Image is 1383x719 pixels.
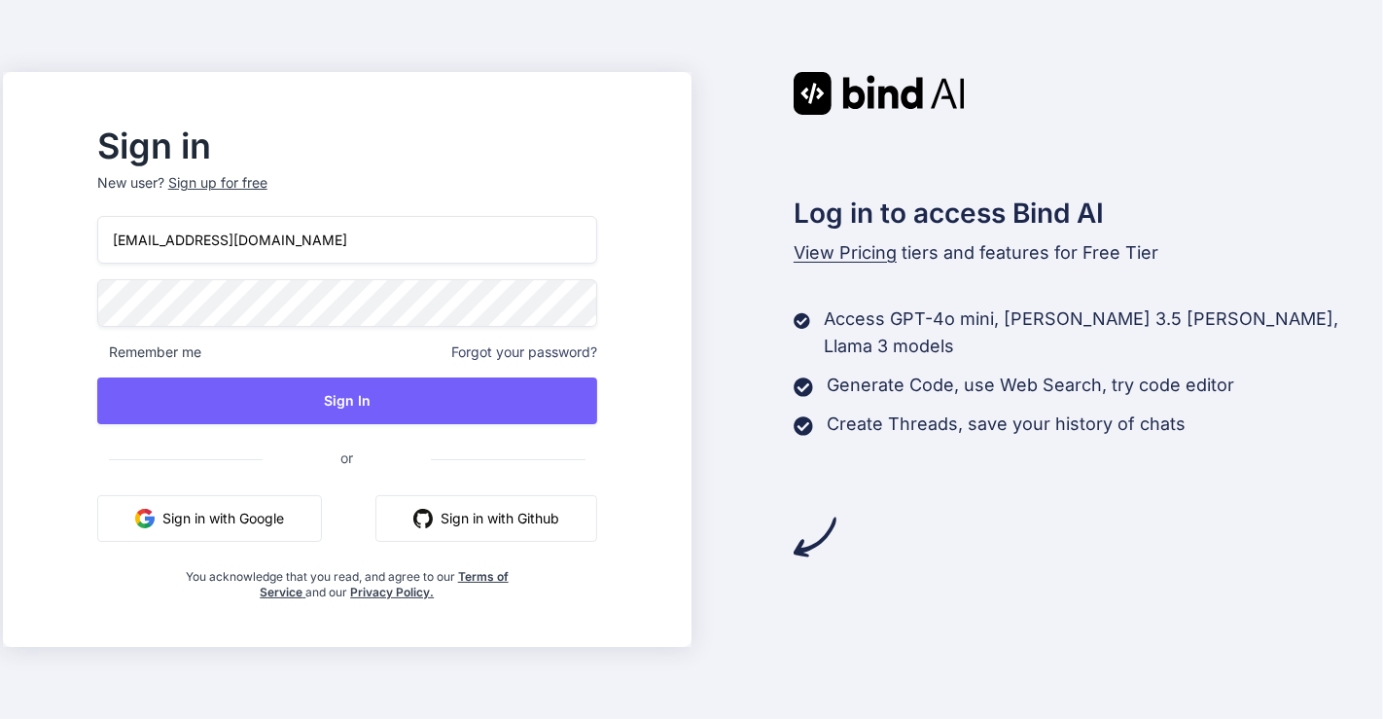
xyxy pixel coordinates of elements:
img: github [413,509,433,528]
span: Remember me [97,342,201,362]
p: Generate Code, use Web Search, try code editor [827,372,1234,399]
span: or [263,434,431,482]
a: Privacy Policy. [350,585,434,599]
button: Sign in with Google [97,495,322,542]
span: View Pricing [794,242,897,263]
img: arrow [794,516,836,558]
input: Login or Email [97,216,597,264]
span: Forgot your password? [451,342,597,362]
img: Bind AI logo [794,72,965,115]
h2: Log in to access Bind AI [794,193,1381,234]
h2: Sign in [97,130,597,162]
button: Sign In [97,377,597,424]
a: Terms of Service [260,569,509,599]
p: Access GPT-4o mini, [PERSON_NAME] 3.5 [PERSON_NAME], Llama 3 models [824,306,1380,360]
div: Sign up for free [168,173,267,193]
div: You acknowledge that you read, and agree to our and our [180,557,514,600]
p: New user? [97,173,597,216]
img: google [135,509,155,528]
button: Sign in with Github [375,495,597,542]
p: tiers and features for Free Tier [794,239,1381,267]
p: Create Threads, save your history of chats [827,411,1186,438]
